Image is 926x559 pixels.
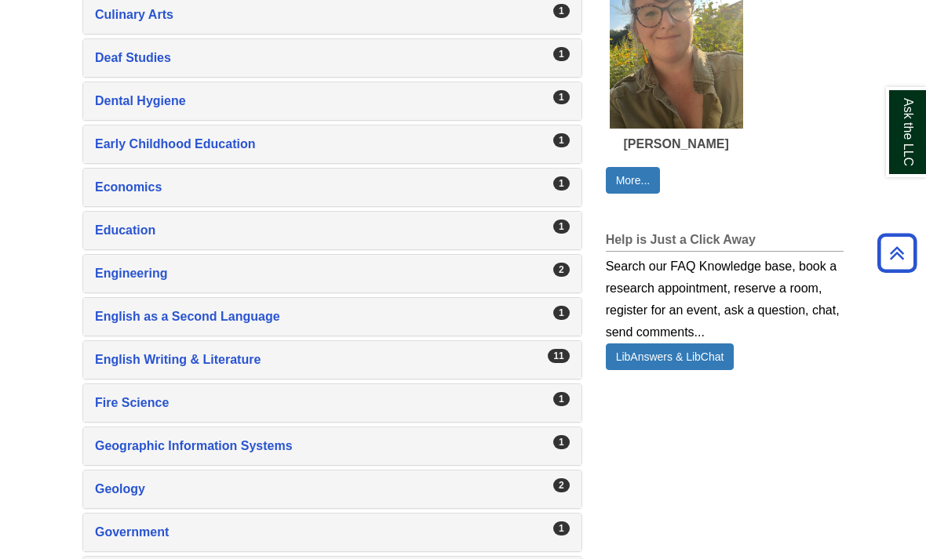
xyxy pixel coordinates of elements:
div: 1 [553,133,570,147]
a: Deaf Studies [95,47,570,69]
div: 2 [553,263,570,277]
a: Back to Top [872,242,922,263]
a: Geographic Information Systems [95,435,570,457]
a: LibAnswers & LibChat [606,343,735,370]
a: Culinary Arts [95,4,570,26]
h2: Help is Just a Click Away [606,233,844,252]
a: Fire Science [95,392,570,414]
div: 1 [553,176,570,191]
div: [PERSON_NAME] [610,136,743,151]
a: Government [95,521,570,543]
div: 1 [553,521,570,535]
a: English Writing & Literature [95,349,570,371]
div: 11 [548,349,569,363]
a: Early Childhood Education [95,133,570,155]
a: Dental Hygiene [95,90,570,112]
div: 1 [553,4,570,18]
a: English as a Second Language [95,306,570,328]
a: More... [606,167,661,194]
div: 1 [553,306,570,320]
a: Engineering [95,263,570,285]
div: 1 [553,392,570,406]
div: 2 [553,478,570,492]
a: Economics [95,176,570,198]
div: Search our FAQ Knowledge base, book a research appointment, reserve a room, register for an event... [606,252,844,343]
a: Geology [95,478,570,500]
div: 1 [553,47,570,61]
a: Education [95,220,570,241]
div: 1 [553,90,570,104]
div: 1 [553,220,570,234]
div: 1 [553,435,570,449]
